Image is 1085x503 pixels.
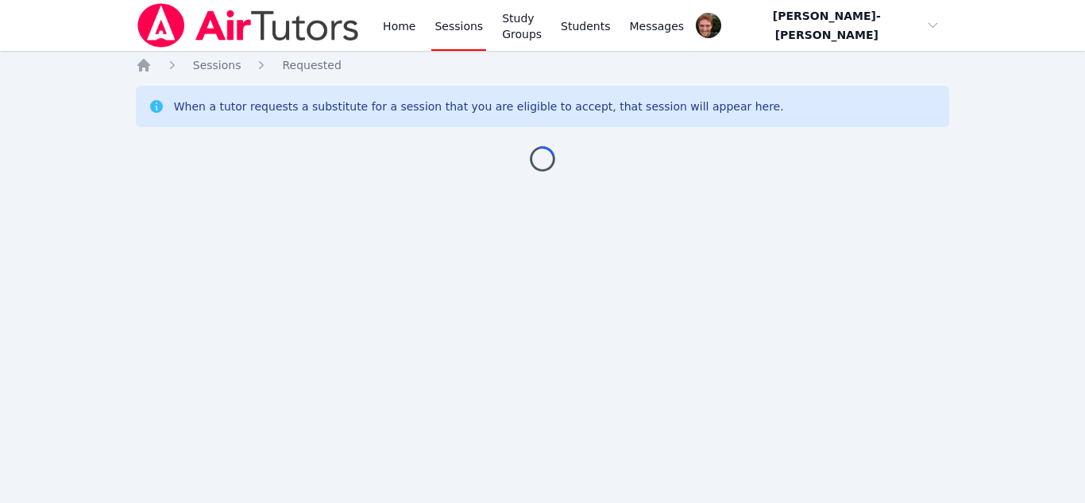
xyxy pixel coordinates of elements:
[282,59,341,72] span: Requested
[630,18,685,34] span: Messages
[193,57,241,73] a: Sessions
[174,99,784,114] div: When a tutor requests a substitute for a session that you are eligible to accept, that session wi...
[136,57,950,73] nav: Breadcrumb
[193,59,241,72] span: Sessions
[282,57,341,73] a: Requested
[136,3,361,48] img: Air Tutors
